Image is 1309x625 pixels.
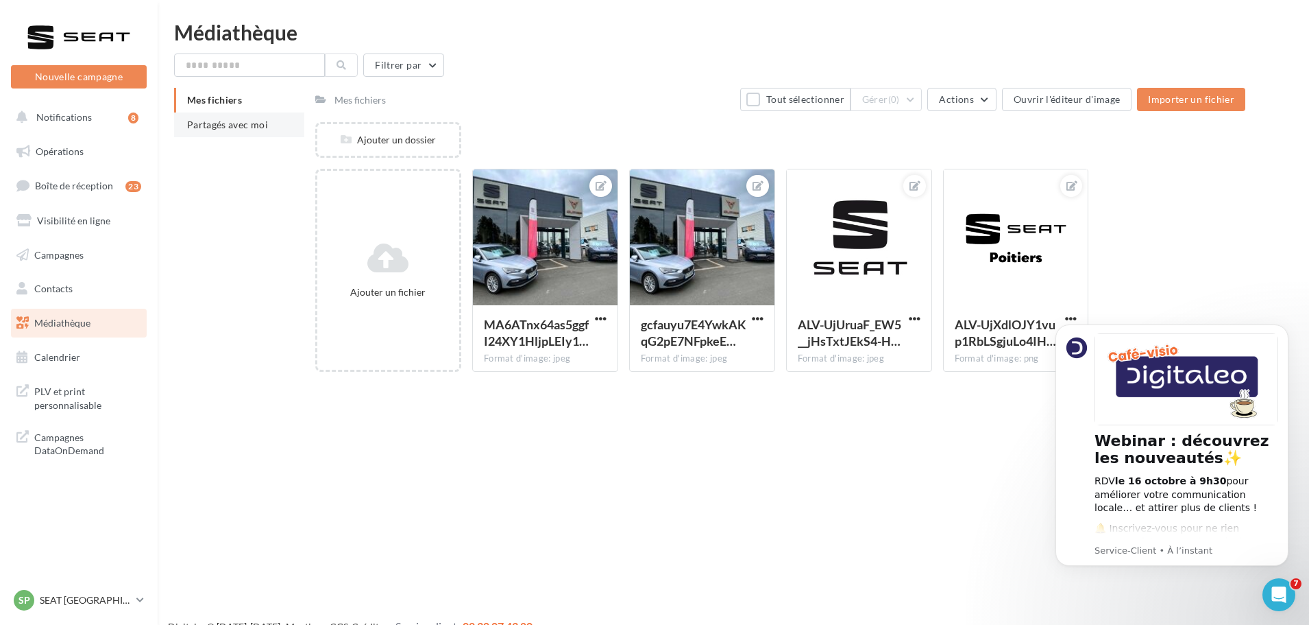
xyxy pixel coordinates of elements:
[8,171,149,200] a: Boîte de réception23
[34,317,90,329] span: Médiathèque
[36,111,92,123] span: Notifications
[19,593,30,607] span: SP
[334,93,386,107] div: Mes fichiers
[641,353,763,365] div: Format d'image: jpeg
[1290,578,1301,589] span: 7
[35,180,113,191] span: Boîte de réception
[8,377,149,417] a: PLV et print personnalisable
[34,428,141,458] span: Campagnes DataOnDemand
[8,309,149,338] a: Médiathèque
[317,133,459,147] div: Ajouter un dossier
[174,22,1293,43] div: Médiathèque
[484,353,607,365] div: Format d'image: jpeg
[955,353,1077,365] div: Format d'image: png
[484,317,589,349] span: MA6ATnx64as5ggfI24XY1HljpLEIy1qCvqaOFzIBr4RjrhRCeThDYGodqVlL-CKPAjtCKghUUoLW4qfFZg=s0
[37,215,110,226] span: Visibilité en ligne
[34,248,84,260] span: Campagnes
[34,382,141,412] span: PLV et print personnalisable
[8,137,149,166] a: Opérations
[34,283,73,294] span: Contacts
[8,103,144,132] button: Notifications 8
[11,587,147,613] a: SP SEAT [GEOGRAPHIC_DATA]
[1148,93,1234,105] span: Importer un fichier
[1002,88,1131,111] button: Ouvrir l'éditeur d'image
[851,88,922,111] button: Gérer(0)
[8,423,149,463] a: Campagnes DataOnDemand
[187,119,268,130] span: Partagés avec moi
[740,88,850,111] button: Tout sélectionner
[939,93,973,105] span: Actions
[187,94,242,106] span: Mes fichiers
[641,317,746,349] span: gcfauyu7E4YwkAKqG2pE7NFpkeECjXFTIud5DNwiiHEdon4jtoRi5kUStsZ2X7MXHhuE_Bq6kw1n2R_Bcw=s0
[798,317,901,349] span: ALV-UjUruaF_EW5__jHsTxtJEkS4-H9C-d9wgGY2GzluyPPdjNHzEa5k
[955,317,1056,349] span: ALV-UjXdlOJY1vup1RbLSgjuLo4IHAbvfsyIxA9U0_QrM-n3o1vIwTLc
[40,593,131,607] p: SEAT [GEOGRAPHIC_DATA]
[11,65,147,89] button: Nouvelle campagne
[888,94,900,105] span: (0)
[1035,307,1309,618] iframe: Intercom notifications message
[323,285,454,299] div: Ajouter un fichier
[125,181,141,192] div: 23
[1262,578,1295,611] iframe: Intercom live chat
[1137,88,1245,111] button: Importer un fichier
[8,274,149,303] a: Contacts
[36,145,84,157] span: Opérations
[128,113,138,123] div: 8
[34,351,80,363] span: Calendrier
[363,54,444,77] button: Filtrer par
[8,207,149,235] a: Visibilité en ligne
[927,88,996,111] button: Actions
[798,353,920,365] div: Format d'image: jpeg
[8,241,149,270] a: Campagnes
[8,343,149,372] a: Calendrier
